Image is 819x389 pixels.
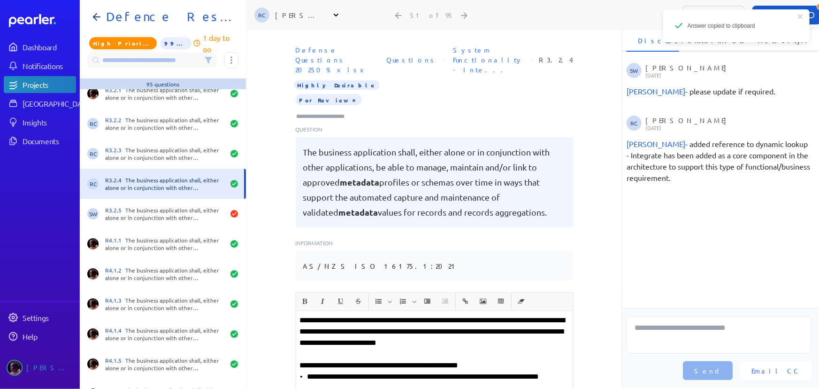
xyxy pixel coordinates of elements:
[449,41,527,78] span: Section: System Functionality - Integrity and maintenance - Storage, reporting and metadata manag...
[87,118,99,129] span: Robert Craig
[105,266,224,281] div: The business application shall, either alone or in conjunction with other applications, extract a...
[4,95,76,112] a: [GEOGRAPHIC_DATA]
[87,148,99,159] span: Robert Craig
[105,116,125,124] span: R3.2.2
[87,328,99,340] img: Ryan Baird
[23,117,75,127] div: Insights
[23,136,75,146] div: Documents
[296,239,574,247] p: Information
[105,296,125,304] span: R4.1.3
[645,72,809,78] p: [DATE]
[395,294,411,310] button: Insert Ordered List
[294,80,380,90] span: Importance Highly Desirable
[23,42,75,52] div: Dashboard
[4,132,76,149] a: Documents
[351,294,367,310] button: Strike through
[383,51,441,69] span: Sheet: Questions
[105,176,125,184] span: R3.2.4
[102,9,231,24] h1: Defence Response 202509
[105,206,125,214] span: R3.2.5
[645,63,809,78] div: [PERSON_NAME]
[161,37,191,49] span: 99% of Questions Completed
[371,294,387,310] button: Insert Unordered List
[627,138,811,183] div: - added reference to dynamic lookup - Integrate has been added as a core component in the archite...
[458,294,474,310] button: Insert link
[688,22,755,30] span: Answer copied to clipboard
[4,328,76,345] a: Help
[296,94,362,105] span: For Review
[4,309,76,326] a: Settings
[645,125,809,131] p: [DATE]
[203,32,238,54] p: 1 day to go
[627,86,685,96] span: Robert Craig
[105,266,125,274] span: R4.1.2
[105,327,224,342] div: The business application shall, either alone or in conjunction with other applications, allow ext...
[296,112,354,121] input: Type here to add tags
[23,313,75,322] div: Settings
[457,294,474,310] span: Insert link
[683,361,733,380] button: Send
[105,357,125,364] span: R4.1.5
[627,139,685,148] span: Steve Whittington
[4,114,76,131] a: Insights
[627,63,642,78] span: Steve Whittington
[105,236,125,244] span: R4.1.1
[694,366,721,375] span: Send
[87,238,99,249] img: Ryan Baird
[23,332,75,341] div: Help
[87,298,99,310] img: Ryan Baird
[303,258,459,273] pre: AS/NZS ISO 16175.1:2021
[105,296,224,311] div: The business application shall, either alone or in conjunction with other applications, be able t...
[9,14,76,27] a: Dashboard
[105,86,125,93] span: R3.2.1
[350,294,367,310] span: Strike through
[493,294,510,310] span: Insert table
[797,13,804,20] button: close
[627,86,811,97] div: - please update if required.
[105,327,125,334] span: R4.1.4
[627,29,679,52] li: Discussion
[7,360,23,376] img: Ryan Baird
[475,294,492,310] span: Insert Image
[513,294,529,310] button: Clear Formatting
[254,8,269,23] span: Robert Craig
[333,294,349,310] button: Underline
[315,294,331,310] button: Italic
[23,99,92,108] div: [GEOGRAPHIC_DATA]
[645,116,809,131] div: [PERSON_NAME]
[740,361,811,380] button: Email CC
[4,57,76,74] a: Notifications
[105,236,224,251] div: The business application shall, either alone or in conjunction with other applications, provide a...
[26,360,73,376] div: [PERSON_NAME]
[23,61,75,70] div: Notifications
[420,294,436,310] button: Increase Indent
[395,294,418,310] span: Insert Ordered List
[105,206,224,221] div: The business application shall, either alone or in conjunction with other applications, enable th...
[419,294,436,310] span: Increase Indent
[87,358,99,370] img: Ryan Baird
[105,86,224,101] div: The business application shall, either alone or in conjunction with other applications, ensure th...
[297,294,314,310] span: Bold
[303,145,566,220] pre: The business application shall, either alone or in conjunction with other applications, be able t...
[332,294,349,310] span: Underline
[23,80,75,89] div: Projects
[370,294,394,310] span: Insert Unordered List
[105,146,125,154] span: R3.2.3
[87,88,99,99] img: Ryan Baird
[87,208,99,219] span: Steve Whittington
[351,95,358,104] button: Tag at index 0 with value ForReview focussed. Press backspace to remove
[4,76,76,93] a: Projects
[87,178,99,189] span: Robert Craig
[105,357,224,372] div: The business application shall, either alone or in conjunction with other applications, support u...
[89,37,157,49] span: Priority
[4,356,76,380] a: Ryan Baird's photo[PERSON_NAME]
[493,294,509,310] button: Insert table
[4,39,76,55] a: Dashboard
[513,294,530,310] span: Clear Formatting
[340,177,380,187] span: metadata
[292,41,375,78] span: Document: Defense Questions 202509.xlsx
[339,207,378,218] span: metadata
[296,125,574,133] p: Question
[105,116,224,131] div: The business application shall, either alone or in conjunction with other applications, be able t...
[314,294,331,310] span: Italic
